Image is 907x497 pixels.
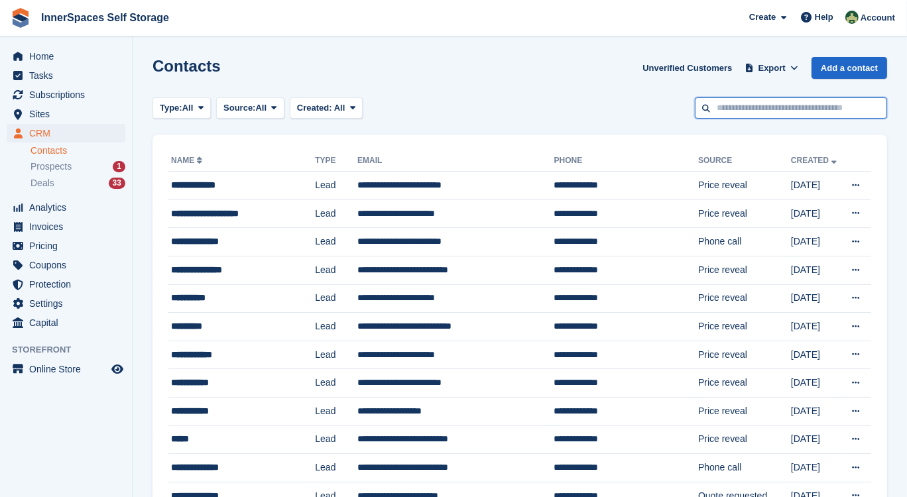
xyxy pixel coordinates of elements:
th: Type [315,150,357,172]
a: menu [7,217,125,236]
span: Subscriptions [29,85,109,104]
td: Price reveal [698,256,791,284]
td: [DATE] [791,454,842,482]
span: Tasks [29,66,109,85]
span: All [256,101,267,115]
span: CRM [29,124,109,142]
td: Lead [315,284,357,313]
td: Lead [315,397,357,425]
span: Capital [29,313,109,332]
a: Deals 33 [30,176,125,190]
td: Phone call [698,228,791,256]
td: Lead [315,425,357,454]
th: Email [357,150,554,172]
span: Account [861,11,895,25]
span: Coupons [29,256,109,274]
a: menu [7,105,125,123]
span: Export [758,62,786,75]
a: menu [7,294,125,313]
td: [DATE] [791,313,842,341]
a: menu [7,47,125,66]
td: Price reveal [698,313,791,341]
span: Deals [30,177,54,190]
img: Paula Amey [845,11,859,24]
span: Created: [297,103,332,113]
th: Phone [554,150,698,172]
span: Source: [223,101,255,115]
span: Help [815,11,833,24]
button: Type: All [152,97,211,119]
a: InnerSpaces Self Storage [36,7,174,28]
button: Created: All [290,97,363,119]
a: Prospects 1 [30,160,125,174]
td: Lead [315,369,357,398]
a: menu [7,256,125,274]
span: Storefront [12,343,132,357]
div: 1 [113,161,125,172]
td: Price reveal [698,341,791,369]
td: Lead [315,454,357,482]
td: Price reveal [698,397,791,425]
img: stora-icon-8386f47178a22dfd0bd8f6a31ec36ba5ce8667c1dd55bd0f319d3a0aa187defe.svg [11,8,30,28]
a: menu [7,360,125,378]
td: [DATE] [791,397,842,425]
a: menu [7,124,125,142]
span: Invoices [29,217,109,236]
td: Phone call [698,454,791,482]
td: [DATE] [791,199,842,228]
a: menu [7,66,125,85]
a: menu [7,198,125,217]
td: [DATE] [791,341,842,369]
td: [DATE] [791,228,842,256]
td: [DATE] [791,284,842,313]
button: Export [743,57,801,79]
button: Source: All [216,97,284,119]
td: Lead [315,256,357,284]
td: Lead [315,313,357,341]
td: [DATE] [791,425,842,454]
td: [DATE] [791,256,842,284]
a: Contacts [30,144,125,157]
td: [DATE] [791,369,842,398]
a: menu [7,237,125,255]
span: Prospects [30,160,72,173]
span: All [334,103,345,113]
th: Source [698,150,791,172]
td: Lead [315,228,357,256]
span: Home [29,47,109,66]
td: Price reveal [698,172,791,200]
td: [DATE] [791,172,842,200]
td: Price reveal [698,369,791,398]
a: Unverified Customers [637,57,737,79]
div: 33 [109,178,125,189]
td: Lead [315,199,357,228]
a: menu [7,313,125,332]
a: menu [7,275,125,294]
span: Sites [29,105,109,123]
a: Created [791,156,839,165]
span: Pricing [29,237,109,255]
h1: Contacts [152,57,221,75]
span: All [182,101,194,115]
td: Lead [315,172,357,200]
a: Name [171,156,205,165]
a: menu [7,85,125,104]
span: Analytics [29,198,109,217]
span: Settings [29,294,109,313]
td: Lead [315,341,357,369]
td: Price reveal [698,425,791,454]
span: Type: [160,101,182,115]
span: Create [749,11,776,24]
a: Preview store [109,361,125,377]
td: Price reveal [698,284,791,313]
a: Add a contact [812,57,887,79]
span: Online Store [29,360,109,378]
span: Protection [29,275,109,294]
td: Price reveal [698,199,791,228]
